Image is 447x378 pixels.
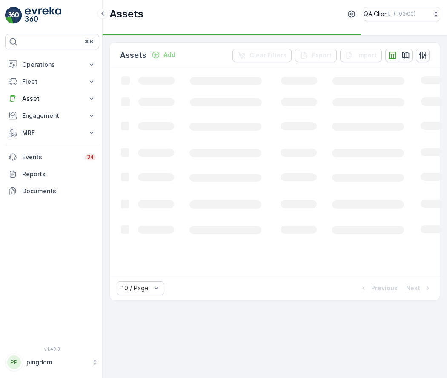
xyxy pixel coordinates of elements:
p: ( +03:00 ) [394,11,415,17]
button: Next [405,283,433,293]
p: Asset [22,94,82,103]
p: Previous [371,284,398,292]
p: Documents [22,187,96,195]
button: PPpingdom [5,353,99,371]
p: MRF [22,129,82,137]
p: Import [357,51,377,60]
img: logo [5,7,22,24]
p: 34 [87,154,94,160]
p: Engagement [22,112,82,120]
p: Events [22,153,80,161]
a: Documents [5,183,99,200]
button: Previous [358,283,398,293]
button: Engagement [5,107,99,124]
button: Operations [5,56,99,73]
p: Assets [109,7,143,21]
p: QA Client [364,10,390,18]
button: Import [340,49,382,62]
button: Asset [5,90,99,107]
span: v 1.49.3 [5,346,99,352]
div: PP [7,355,21,369]
a: Events34 [5,149,99,166]
a: Reports [5,166,99,183]
p: Fleet [22,77,82,86]
p: Reports [22,170,96,178]
p: Export [312,51,332,60]
img: logo_light-DOdMpM7g.png [25,7,61,24]
button: Export [295,49,337,62]
p: Operations [22,60,82,69]
button: Fleet [5,73,99,90]
p: Assets [120,49,146,61]
button: Clear Filters [232,49,292,62]
button: QA Client(+03:00) [364,7,440,21]
button: MRF [5,124,99,141]
p: Next [406,284,420,292]
p: Clear Filters [249,51,287,60]
button: Add [148,50,179,60]
p: ⌘B [85,38,93,45]
p: Add [163,51,175,59]
p: pingdom [26,358,87,367]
